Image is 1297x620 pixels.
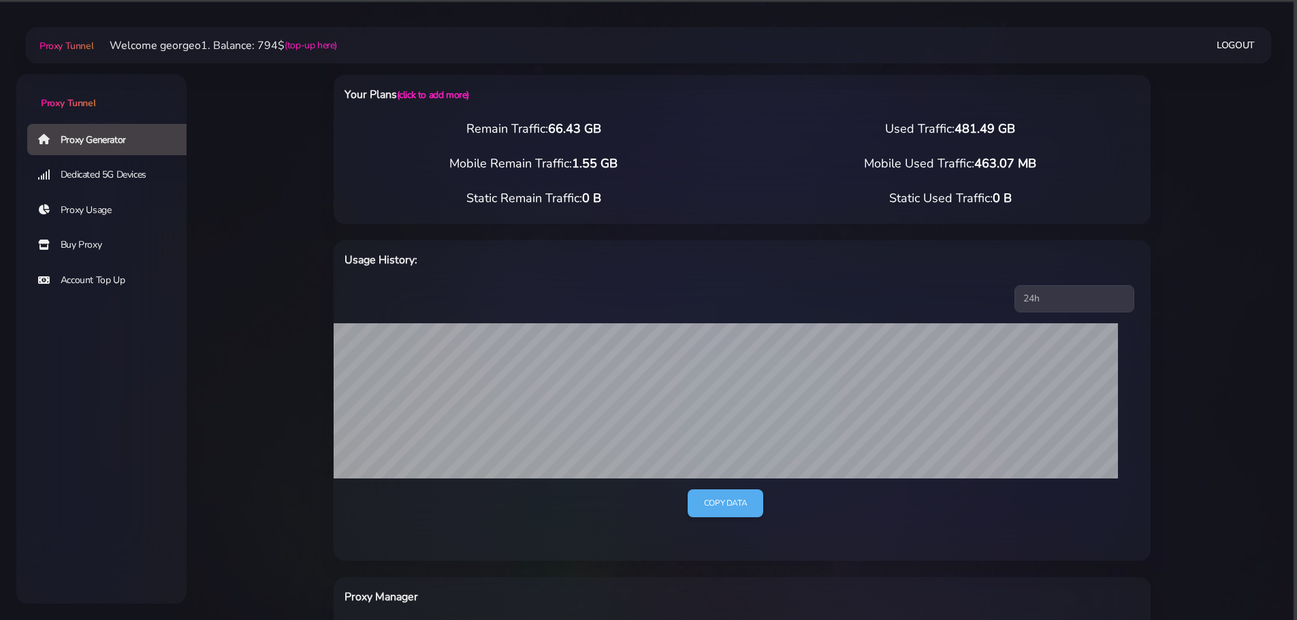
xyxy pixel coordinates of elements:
span: Proxy Tunnel [39,39,93,52]
a: Copy data [688,489,763,517]
span: 1.55 GB [572,155,618,172]
span: 463.07 MB [974,155,1036,172]
a: Proxy Tunnel [37,35,93,56]
a: Proxy Usage [27,195,197,226]
div: Mobile Remain Traffic: [325,154,742,173]
div: Remain Traffic: [325,120,742,138]
a: Account Top Up [27,265,197,296]
span: 66.43 GB [548,120,601,137]
li: Welcome georgeo1. Balance: 794$ [93,37,337,54]
a: Proxy Tunnel [16,74,187,110]
div: Static Remain Traffic: [325,189,742,208]
h6: Usage History: [345,251,801,269]
span: Proxy Tunnel [41,97,95,110]
h6: Proxy Manager [345,588,801,606]
a: Buy Proxy [27,229,197,261]
a: Logout [1217,33,1255,58]
a: Dedicated 5G Devices [27,159,197,191]
a: Proxy Generator [27,124,197,155]
div: Mobile Used Traffic: [742,154,1159,173]
div: Used Traffic: [742,120,1159,138]
span: 481.49 GB [955,120,1015,137]
a: (click to add more) [397,88,469,101]
span: 0 B [582,190,601,206]
a: (top-up here) [285,38,337,52]
span: 0 B [993,190,1012,206]
div: Static Used Traffic: [742,189,1159,208]
iframe: Webchat Widget [1219,542,1280,603]
h6: Your Plans [345,86,801,103]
